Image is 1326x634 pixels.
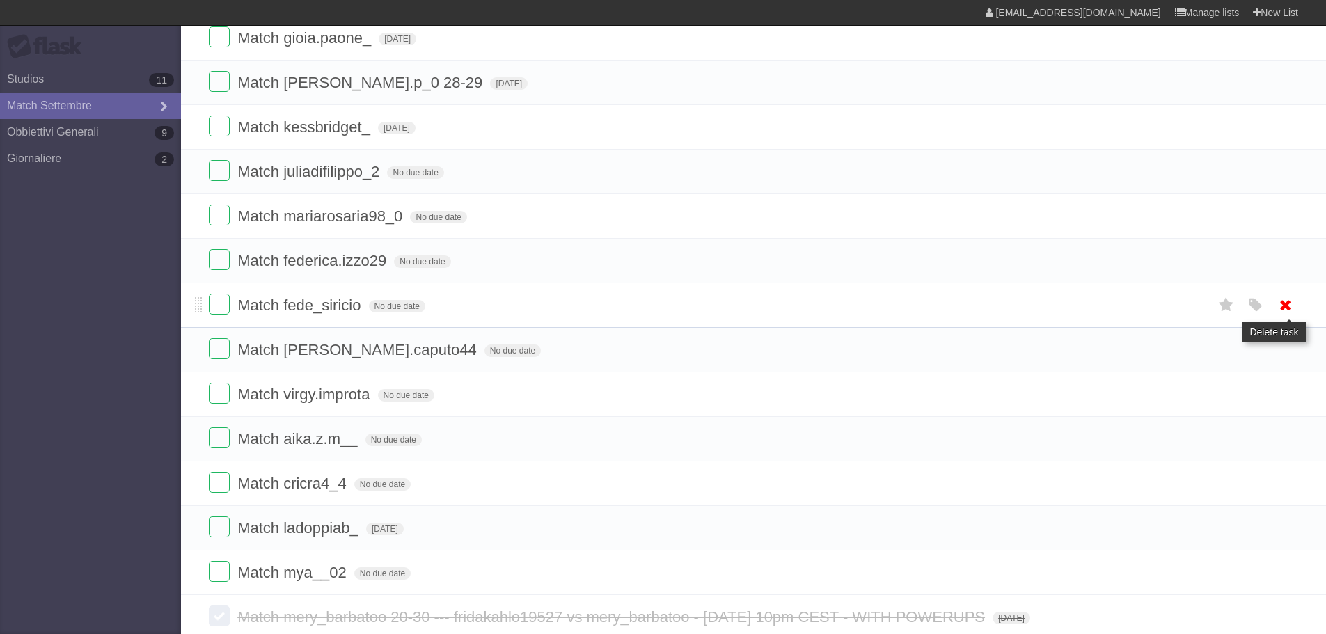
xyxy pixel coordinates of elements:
[209,294,230,315] label: Done
[209,116,230,136] label: Done
[378,122,416,134] span: [DATE]
[993,612,1030,624] span: [DATE]
[394,255,450,268] span: No due date
[379,33,416,45] span: [DATE]
[237,475,350,492] span: Match cricra4_4
[209,205,230,225] label: Done
[484,344,541,357] span: No due date
[209,427,230,448] label: Done
[209,472,230,493] label: Done
[155,152,174,166] b: 2
[1213,294,1240,317] label: Star task
[490,77,528,90] span: [DATE]
[237,341,480,358] span: Match [PERSON_NAME].caputo44
[237,564,350,581] span: Match mya__02
[237,519,362,537] span: Match ladoppiab_
[7,34,90,59] div: Flask
[209,383,230,404] label: Done
[237,386,373,403] span: Match virgy.improta
[237,430,361,447] span: Match aika.z.m__
[410,211,466,223] span: No due date
[354,567,411,580] span: No due date
[155,126,174,140] b: 9
[237,118,374,136] span: Match kessbridget_
[365,434,422,446] span: No due date
[366,523,404,535] span: [DATE]
[149,73,174,87] b: 11
[237,74,486,91] span: Match [PERSON_NAME].p_0 28-29
[209,516,230,537] label: Done
[209,160,230,181] label: Done
[237,608,988,626] span: Match mery_barbatoo 20-30 --- fridakahlo19527 vs mery_barbatoo - [DATE] 10pm CEST - WITH POWERUPS
[237,163,383,180] span: Match juliadifilippo_2
[237,252,390,269] span: Match federica.izzo29
[354,478,411,491] span: No due date
[209,605,230,626] label: Done
[209,338,230,359] label: Done
[237,296,364,314] span: Match fede_siricio
[209,561,230,582] label: Done
[369,300,425,312] span: No due date
[209,71,230,92] label: Done
[209,249,230,270] label: Done
[378,389,434,402] span: No due date
[237,207,406,225] span: Match mariarosaria98_0
[387,166,443,179] span: No due date
[209,26,230,47] label: Done
[237,29,374,47] span: Match gioia.paone_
